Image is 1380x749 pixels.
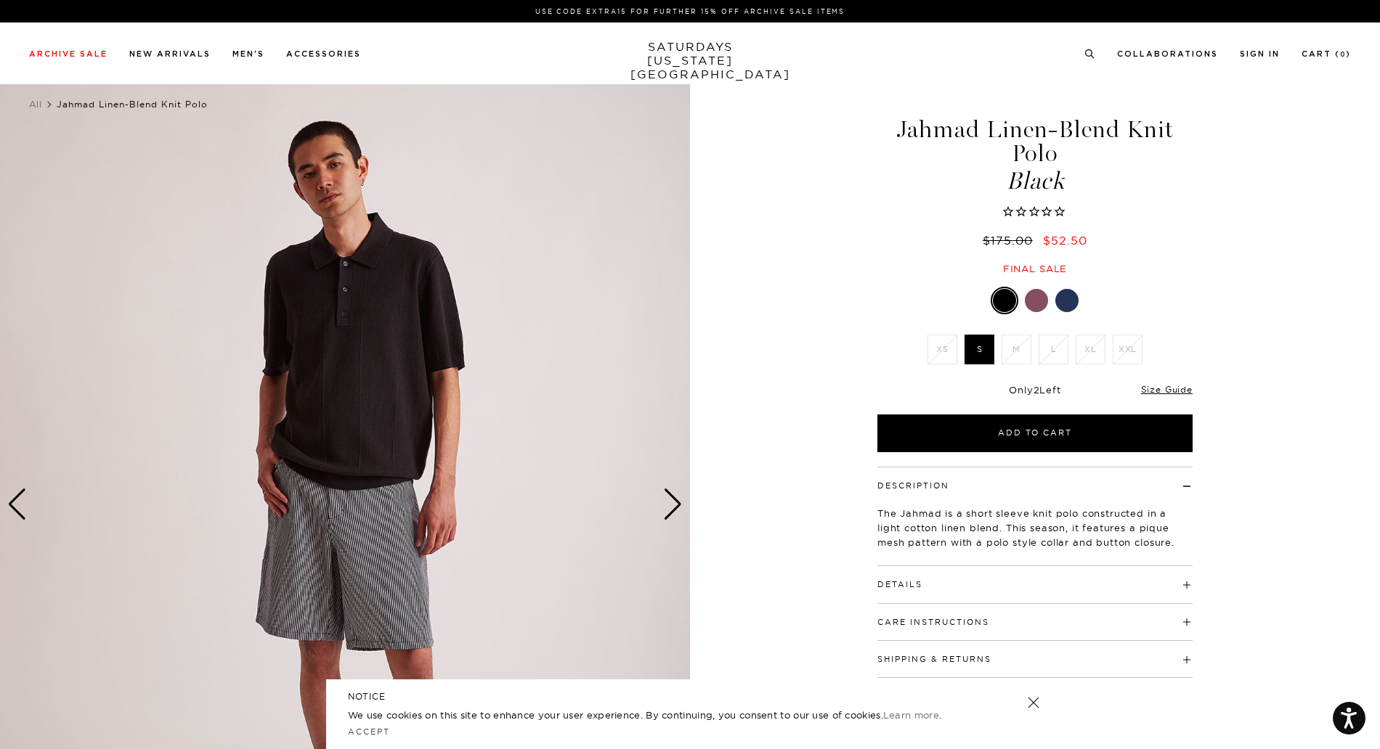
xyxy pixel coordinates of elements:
[1043,233,1087,247] span: $52.50
[348,708,981,722] p: We use cookies on this site to enhance your user experience. By continuing, you consent to our us...
[232,50,264,58] a: Men's
[286,50,361,58] a: Accessories
[875,205,1195,220] span: Rated 0.0 out of 5 stars 0 reviews
[877,655,991,663] button: Shipping & Returns
[877,414,1193,452] button: Add to Cart
[877,618,989,626] button: Care Instructions
[877,581,922,589] button: Details
[29,99,42,110] a: All
[348,690,1032,703] h5: NOTICE
[630,40,750,81] a: SATURDAYS[US_STATE][GEOGRAPHIC_DATA]
[875,118,1195,193] h1: Jahmad Linen-Blend Knit Polo
[877,384,1193,396] div: Only Left
[1340,52,1346,58] small: 0
[1302,50,1351,58] a: Cart (0)
[1240,50,1280,58] a: Sign In
[663,488,683,520] div: Next slide
[57,99,208,110] span: Jahmad Linen-Blend Knit Polo
[1117,50,1218,58] a: Collaborations
[875,263,1195,275] div: Final sale
[7,488,27,520] div: Previous slide
[877,506,1193,549] p: The Jahmad is a short sleeve knit polo constructed in a light cotton linen blend. This season, it...
[877,482,949,490] button: Description
[348,727,390,737] a: Accept
[35,6,1345,17] p: Use Code EXTRA15 for Further 15% Off Archive Sale Items
[965,335,994,364] label: S
[875,169,1195,193] span: Black
[1141,384,1193,395] a: Size Guide
[1034,384,1040,396] span: 2
[29,50,107,58] a: Archive Sale
[129,50,211,58] a: New Arrivals
[983,233,1039,247] del: $175.00
[883,709,939,721] a: Learn more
